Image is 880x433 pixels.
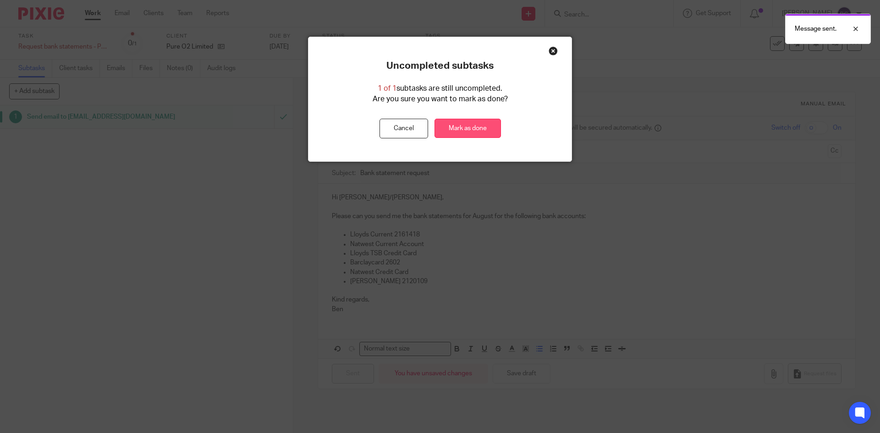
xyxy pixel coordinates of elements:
p: Uncompleted subtasks [386,60,494,72]
p: Message sent. [795,24,836,33]
span: 1 of 1 [378,85,396,92]
div: Close this dialog window [549,46,558,55]
button: Cancel [379,119,428,138]
p: subtasks are still uncompleted. [378,83,502,94]
a: Mark as done [434,119,501,138]
p: Are you sure you want to mark as done? [373,94,508,104]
